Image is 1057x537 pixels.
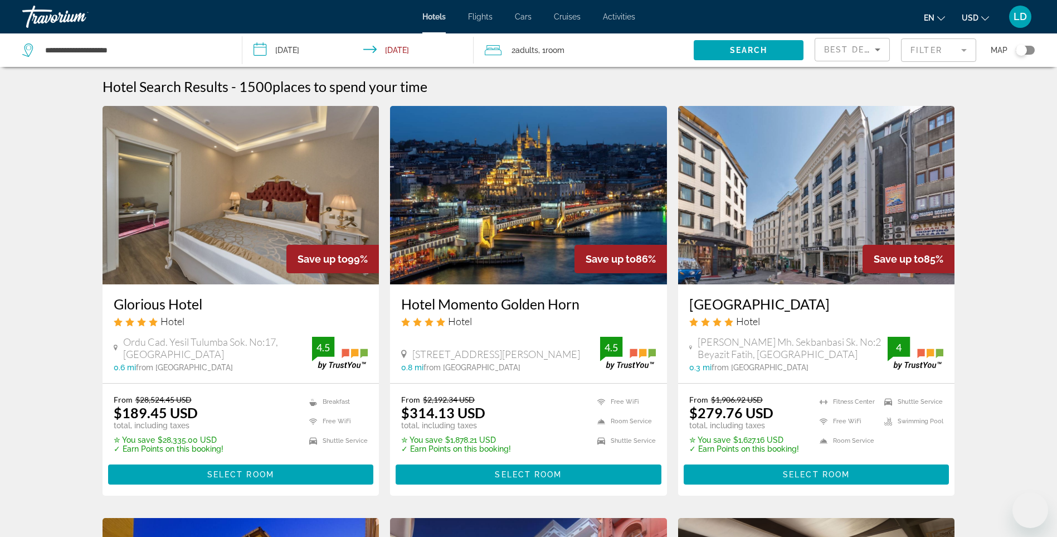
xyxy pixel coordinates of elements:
button: Travelers: 2 adults, 0 children [474,33,694,67]
a: Hotels [422,12,446,21]
span: From [689,395,708,404]
li: Shuttle Service [592,434,656,448]
span: Activities [603,12,635,21]
button: Select Room [396,465,661,485]
a: Select Room [684,467,949,479]
a: Travorium [22,2,134,31]
p: $1,627.16 USD [689,436,799,444]
span: Ordu Cad. Yesil Tulumba Sok. No:17, [GEOGRAPHIC_DATA] [123,336,312,360]
span: [STREET_ADDRESS][PERSON_NAME] [412,348,580,360]
span: 0.3 mi [689,363,712,372]
button: User Menu [1006,5,1035,28]
button: Change currency [962,9,989,26]
button: Change language [924,9,945,26]
div: 4.5 [600,341,622,354]
span: USD [962,13,978,22]
span: en [924,13,934,22]
span: Select Room [783,470,850,479]
span: [PERSON_NAME] Mh. Sekbanbasi Sk. No:2 Beyazit Fatih, [GEOGRAPHIC_DATA] [698,336,888,360]
del: $28,524.45 USD [135,395,192,404]
li: Free WiFi [592,395,656,409]
span: Search [730,46,768,55]
ins: $279.76 USD [689,404,773,421]
span: , 1 [538,42,564,58]
p: ✓ Earn Points on this booking! [689,444,799,453]
a: Cars [515,12,532,21]
span: from [GEOGRAPHIC_DATA] [712,363,808,372]
button: Select Room [684,465,949,485]
span: ✮ You save [689,436,730,444]
span: Adults [515,46,538,55]
p: ✓ Earn Points on this booking! [114,444,223,453]
span: 0.8 mi [401,363,423,372]
span: - [231,78,236,95]
span: From [114,395,133,404]
div: 86% [574,245,667,273]
ins: $189.45 USD [114,404,198,421]
a: [GEOGRAPHIC_DATA] [689,296,944,312]
button: Select Room [108,465,374,485]
iframe: Button to launch messaging window [1012,492,1048,528]
span: Select Room [207,470,274,479]
span: Save up to [586,253,636,265]
img: trustyou-badge.svg [600,337,656,370]
li: Fitness Center [814,395,879,409]
button: Toggle map [1007,45,1035,55]
span: Save up to [298,253,348,265]
button: Search [694,40,803,60]
p: $28,335.00 USD [114,436,223,444]
del: $2,192.34 USD [423,395,475,404]
ins: $314.13 USD [401,404,485,421]
span: Room [545,46,564,55]
div: 4 star Hotel [401,315,656,327]
li: Shuttle Service [879,395,943,409]
div: 4 star Hotel [114,315,368,327]
button: Filter [901,38,976,62]
h2: 1500 [239,78,427,95]
li: Free WiFi [814,414,879,428]
li: Swimming Pool [879,414,943,428]
span: ✮ You save [401,436,442,444]
span: Save up to [874,253,924,265]
li: Free WiFi [304,414,368,428]
span: from [GEOGRAPHIC_DATA] [136,363,233,372]
div: 4.5 [312,341,334,354]
p: ✓ Earn Points on this booking! [401,444,511,453]
span: From [401,395,420,404]
a: Flights [468,12,493,21]
span: Hotel [736,315,760,327]
div: 4 [888,341,910,354]
div: 99% [286,245,379,273]
p: total, including taxes [689,421,799,430]
h3: Glorious Hotel [114,296,368,312]
span: Hotel [448,315,472,327]
span: 2 [512,42,538,58]
span: places to spend your time [272,78,427,95]
span: 0.6 mi [114,363,136,372]
a: Cruises [554,12,581,21]
img: trustyou-badge.svg [888,337,943,370]
p: $1,878.21 USD [401,436,511,444]
span: Best Deals [824,45,882,54]
li: Shuttle Service [304,434,368,448]
img: Hotel image [103,106,379,284]
mat-select: Sort by [824,43,880,56]
li: Room Service [814,434,879,448]
h1: Hotel Search Results [103,78,228,95]
li: Room Service [592,414,656,428]
p: total, including taxes [401,421,511,430]
a: Select Room [396,467,661,479]
img: Hotel image [678,106,955,284]
img: trustyou-badge.svg [312,337,368,370]
button: Check-in date: Dec 16, 2025 Check-out date: Dec 19, 2025 [242,33,474,67]
span: Hotel [160,315,184,327]
a: Hotel Momento Golden Horn [401,296,656,312]
div: 85% [863,245,954,273]
span: ✮ You save [114,436,155,444]
img: Hotel image [390,106,667,284]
